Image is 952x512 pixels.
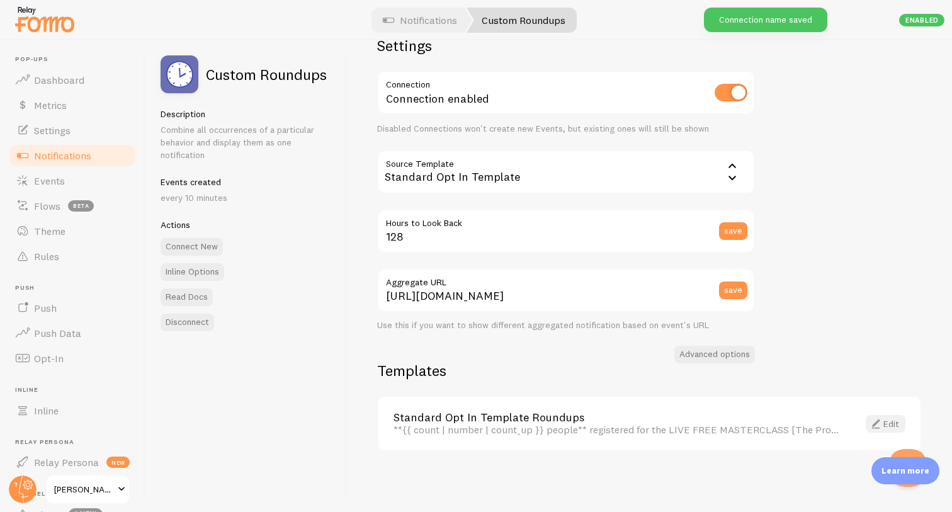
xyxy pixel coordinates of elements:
[377,320,755,331] div: Use this if you want to show different aggregated notification based on event's URL
[15,438,137,447] span: Relay Persona
[34,250,59,263] span: Rules
[34,149,91,162] span: Notifications
[161,263,224,281] a: Inline Options
[34,352,64,365] span: Opt-In
[161,219,331,230] h5: Actions
[881,465,929,477] p: Learn more
[34,99,67,111] span: Metrics
[68,200,94,212] span: beta
[34,456,99,469] span: Relay Persona
[161,55,198,93] img: fomo_icons_custom_roundups.svg
[871,457,939,484] div: Learn more
[8,321,137,346] a: Push Data
[161,123,331,161] p: Combine all occurrences of a particular behavior and display them as one notification
[377,123,755,135] div: Disabled Connections won't create new Events, but existing ones will still be shown
[8,219,137,244] a: Theme
[161,176,331,188] h5: Events created
[34,302,57,314] span: Push
[161,191,331,204] p: every 10 minutes
[377,71,755,117] div: Connection enabled
[704,8,827,32] div: Connection name saved
[719,222,747,240] button: save
[394,424,843,435] div: **{{ count | number | count_up }} people** registered for the LIVE FREE MASTERCLASS [The Proven M...
[161,108,331,120] h5: Description
[889,449,927,487] iframe: Help Scout Beacon - Open
[34,74,84,86] span: Dashboard
[8,244,137,269] a: Rules
[34,200,60,212] span: Flows
[8,67,137,93] a: Dashboard
[8,346,137,371] a: Opt-In
[377,150,755,194] div: Standard Opt In Template
[13,3,76,35] img: fomo-relay-logo-orange.svg
[15,284,137,292] span: Push
[8,93,137,118] a: Metrics
[377,209,755,230] label: Hours to Look Back
[161,314,214,331] button: Disconnect
[674,346,755,363] button: Advanced options
[8,450,137,475] a: Relay Persona new
[719,282,747,299] button: save
[34,225,65,237] span: Theme
[15,55,137,64] span: Pop-ups
[8,168,137,193] a: Events
[377,36,755,55] h2: Settings
[45,474,130,504] a: [PERSON_NAME] Sites
[866,415,905,433] a: Edit
[34,404,59,417] span: Inline
[34,124,71,137] span: Settings
[8,295,137,321] a: Push
[394,412,843,423] a: Standard Opt In Template Roundups
[377,209,755,253] input: 24
[8,193,137,219] a: Flows beta
[8,398,137,423] a: Inline
[34,327,81,339] span: Push Data
[15,386,137,394] span: Inline
[54,482,114,497] span: [PERSON_NAME] Sites
[377,361,922,380] h2: Templates
[8,143,137,168] a: Notifications
[377,268,755,290] label: Aggregate URL
[106,457,130,468] span: new
[8,118,137,143] a: Settings
[206,67,327,82] h2: Custom Roundups
[161,288,213,306] a: Read Docs
[34,174,65,187] span: Events
[161,238,223,256] button: Connect New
